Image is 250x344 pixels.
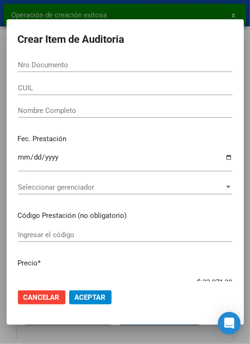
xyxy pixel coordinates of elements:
p: Fec. Prestación [18,134,233,144]
span: Aceptar [75,293,106,302]
p: Código Prestación (no obligatorio) [18,210,233,221]
span: Seleccionar gerenciador [18,183,224,192]
div: Open Intercom Messenger [218,312,241,335]
span: Cancelar [24,293,60,302]
h2: Crear Item de Auditoria [18,31,233,48]
p: Precio [18,258,233,269]
button: Aceptar [69,290,112,304]
button: Cancelar [18,290,65,304]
